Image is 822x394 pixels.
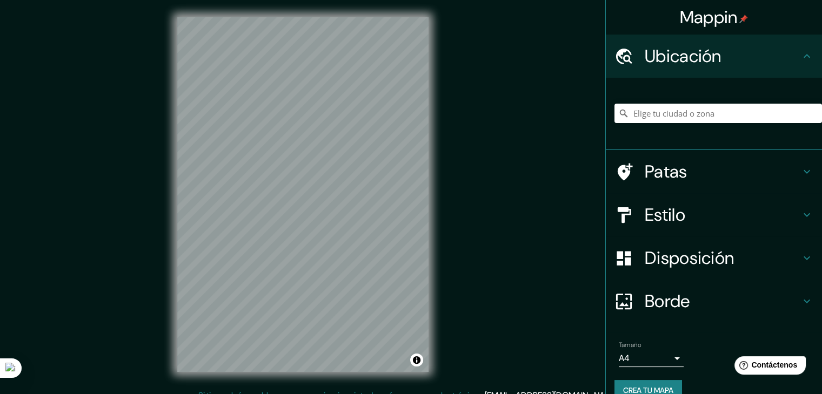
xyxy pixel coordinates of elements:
font: Patas [645,160,687,183]
font: Ubicación [645,45,721,67]
img: pin-icon.png [739,15,748,23]
div: A4 [619,350,684,367]
iframe: Lanzador de widgets de ayuda [726,352,810,382]
button: Activar o desactivar atribución [410,354,423,366]
div: Borde [606,280,822,323]
font: Disposición [645,247,734,269]
div: Disposición [606,236,822,280]
font: Borde [645,290,690,313]
div: Patas [606,150,822,193]
font: A4 [619,352,630,364]
font: Estilo [645,203,685,226]
input: Elige tu ciudad o zona [614,104,822,123]
font: Mappin [680,6,738,29]
canvas: Mapa [177,17,429,372]
font: Tamaño [619,341,641,349]
div: Ubicación [606,35,822,78]
div: Estilo [606,193,822,236]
